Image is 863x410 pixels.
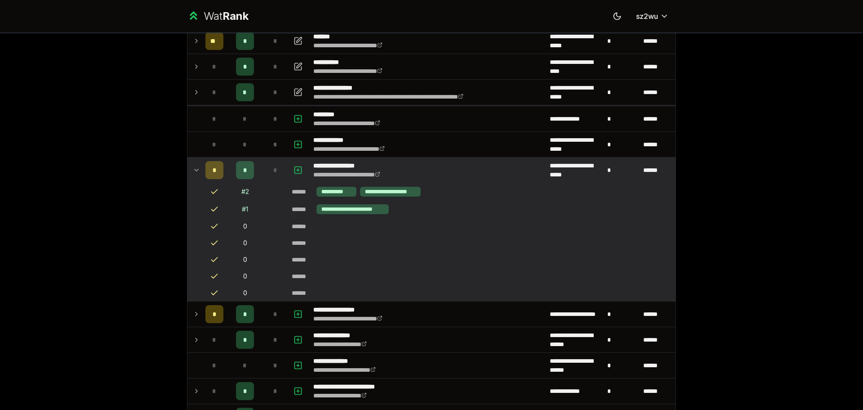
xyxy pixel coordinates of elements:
[636,11,658,22] span: sz2wu
[241,187,249,196] div: # 2
[227,235,263,251] td: 0
[187,9,249,23] a: WatRank
[222,9,249,23] span: Rank
[242,205,248,214] div: # 1
[629,8,676,24] button: sz2wu
[227,218,263,234] td: 0
[227,252,263,268] td: 0
[227,285,263,301] td: 0
[204,9,249,23] div: Wat
[227,268,263,284] td: 0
